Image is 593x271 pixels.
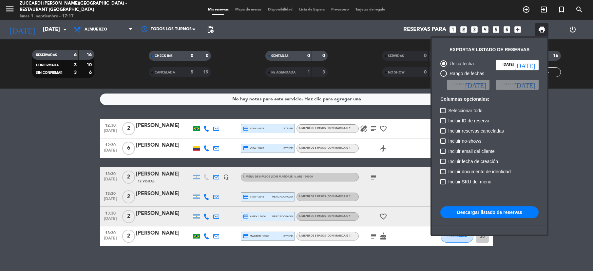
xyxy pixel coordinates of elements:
[448,137,481,145] span: Incluir no-shows
[447,60,474,68] div: Única fecha
[448,127,504,135] span: Incluir reservas canceladas
[440,206,539,218] button: Descargar listado de reservas
[448,117,489,125] span: Incluir ID de reserva
[450,46,529,53] div: Exportar listado de reservas
[514,81,535,88] i: [DATE]
[514,62,535,68] i: [DATE]
[465,81,486,88] i: [DATE]
[448,147,495,155] span: Incluir email del cliente
[503,82,532,88] span: [PERSON_NAME]
[448,168,511,176] span: Incluir documento de identidad
[448,107,482,115] span: Seleccionar todo
[440,96,539,102] h6: Columnas opcionales:
[448,157,498,165] span: Incluir fecha de creación
[448,178,491,186] span: Incluir SKU del menú
[538,26,546,33] span: print
[206,26,214,33] span: pending_actions
[447,70,484,77] div: Rango de fechas
[453,82,483,88] span: [PERSON_NAME]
